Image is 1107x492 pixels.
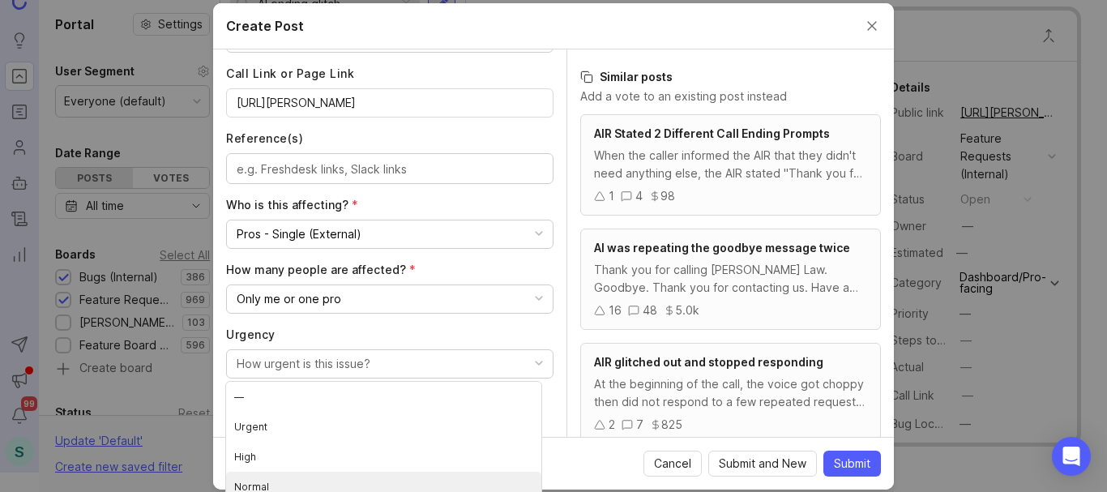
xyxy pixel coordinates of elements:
[226,198,358,212] span: Who is this affecting? (required)
[226,442,541,472] li: High
[226,66,553,82] label: Call Link or Page Link
[237,94,543,112] input: Link to a call or page
[226,412,541,442] li: Urgent
[594,126,830,140] span: AIR Stated 2 Different Call Ending Prompts
[643,302,657,319] div: 48
[237,225,361,243] div: Pros - Single (External)
[594,375,867,411] div: At the beginning of the call, the voice got choppy then did not respond to a few repeated request...
[580,69,881,85] h3: Similar posts
[226,382,541,412] li: —
[834,456,870,472] span: Submit
[580,343,881,444] a: AIR glitched out and stopped respondingAt the beginning of the call, the voice got choppy then di...
[594,355,823,369] span: AIR glitched out and stopped responding
[636,416,643,434] div: 7
[654,456,691,472] span: Cancel
[609,187,614,205] div: 1
[594,147,867,182] div: When the caller informed the AIR that they didn't need anything else, the AIR stated "Thank you f...
[635,187,643,205] div: 4
[643,451,702,477] button: Cancel
[863,17,881,35] button: Close create post modal
[226,130,553,147] label: Reference(s)
[1052,437,1091,476] div: Open Intercom Messenger
[675,302,699,319] div: 5.0k
[660,187,675,205] div: 98
[609,416,615,434] div: 2
[580,229,881,330] a: AI was repeating the goodbye message twiceThank you for calling [PERSON_NAME] Law. Goodbye. Thank...
[594,261,867,297] div: Thank you for calling [PERSON_NAME] Law. Goodbye. Thank you for contacting us. Have a great day.
[237,290,341,308] div: Only me or one pro
[609,302,622,319] div: 16
[226,263,416,276] span: How many people are affected? (required)
[661,416,682,434] div: 825
[580,114,881,216] a: AIR Stated 2 Different Call Ending PromptsWhen the caller informed the AIR that they didn't need ...
[237,355,370,373] div: How urgent is this issue?
[226,327,553,343] label: Urgency
[226,16,304,36] h2: Create Post
[594,241,850,255] span: AI was repeating the goodbye message twice
[580,88,881,105] p: Add a vote to an existing post instead
[719,456,806,472] span: Submit and New
[823,451,881,477] button: Submit
[708,451,817,477] button: Submit and New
